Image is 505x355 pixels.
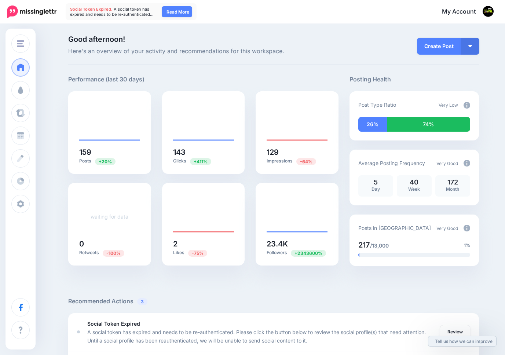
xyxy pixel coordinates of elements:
[68,75,144,84] h5: Performance (last 30 days)
[79,240,140,248] h5: 0
[358,241,370,249] span: 217
[400,179,428,186] p: 40
[464,225,470,231] img: info-circle-grey.png
[370,242,389,249] span: /13,000
[70,7,154,17] span: A social token has expired and needs to be re-authenticated…
[162,6,192,17] a: Read More
[17,40,24,47] img: menu.png
[417,38,461,55] a: Create Post
[436,226,458,231] span: Very Good
[358,117,387,132] div: 26% of your posts in the last 30 days have been from Drip Campaigns
[267,240,327,248] h5: 23.4K
[87,321,140,327] b: Social Token Expired
[358,100,396,109] p: Post Type Ratio
[267,249,327,256] p: Followers
[446,186,459,192] span: Month
[7,6,56,18] img: Missinglettr
[358,159,425,167] p: Average Posting Frequency
[79,158,140,165] p: Posts
[91,213,128,220] a: waiting for data
[87,328,433,345] p: A social token has expired and needs to be re-authenticated. Please click the button below to rev...
[291,250,326,257] span: Previous period: 1
[358,224,431,232] p: Posts in [GEOGRAPHIC_DATA]
[173,158,234,165] p: Clicks
[440,325,470,338] a: Review
[137,298,147,305] span: 3
[439,102,458,108] span: Very Low
[188,250,207,257] span: Previous period: 8
[68,47,339,56] span: Here's an overview of your activity and recommendations for this workspace.
[68,297,479,306] h5: Recommended Actions
[464,160,470,166] img: info-circle-grey.png
[350,75,479,84] h5: Posting Health
[70,7,113,12] span: Social Token Expired.
[68,35,125,44] span: Good afternoon!
[173,149,234,156] h5: 143
[408,186,420,192] span: Week
[296,158,316,165] span: Previous period: 363
[468,45,472,47] img: arrow-down-white.png
[464,102,470,109] img: info-circle-grey.png
[79,149,140,156] h5: 159
[173,240,234,248] h5: 2
[267,158,327,165] p: Impressions
[79,249,140,256] p: Retweets
[464,242,470,249] span: 1%
[439,179,466,186] p: 172
[428,336,496,346] a: Tell us how we can improve
[95,158,116,165] span: Previous period: 132
[362,179,389,186] p: 5
[387,117,470,132] div: 74% of your posts in the last 30 days were manually created (i.e. were not from Drip Campaigns or...
[436,161,458,166] span: Very Good
[358,253,359,257] div: 1% of your posts in the last 30 days have been from Drip Campaigns
[173,249,234,256] p: Likes
[103,250,124,257] span: Previous period: 1
[190,158,211,165] span: Previous period: 28
[372,186,380,192] span: Day
[435,3,494,21] a: My Account
[267,149,327,156] h5: 129
[77,330,80,333] div: <div class='status-dot small red margin-right'></div>Error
